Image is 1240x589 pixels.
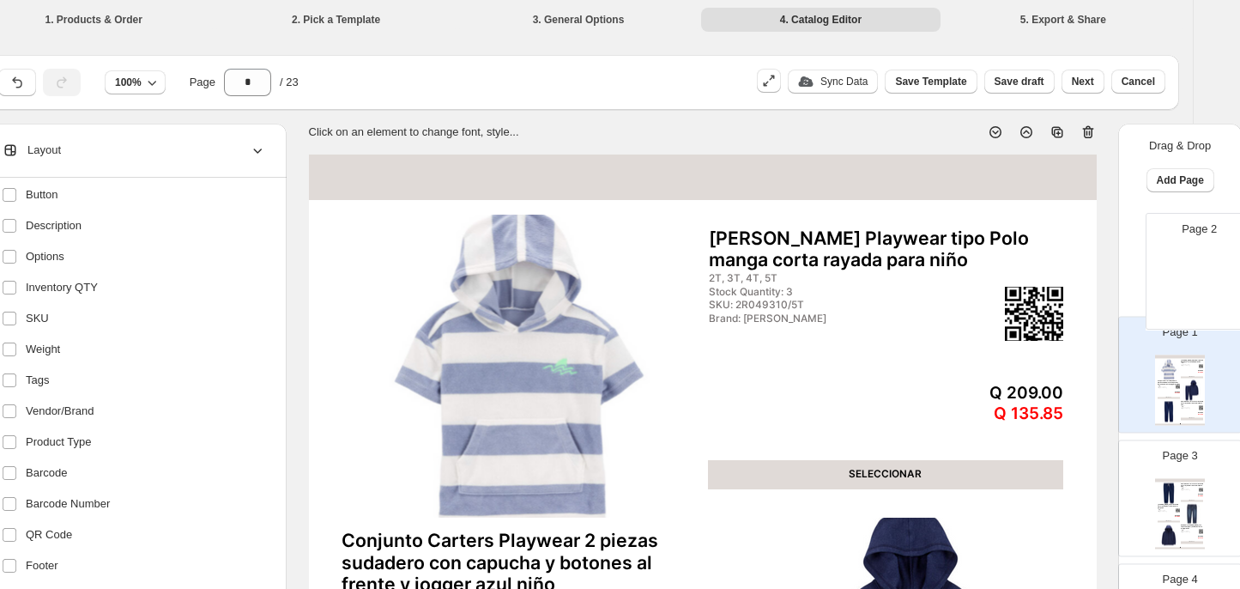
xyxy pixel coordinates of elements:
[709,299,922,311] div: SKU: 2R049310/5T
[1005,287,1063,340] img: qrcode
[709,272,922,284] div: 2T, 3T, 4T, 5T
[885,70,977,94] button: Save Template
[820,75,868,88] p: Sync Data
[709,313,922,325] div: Brand: [PERSON_NAME]
[1146,168,1214,192] button: Add Page
[26,434,91,451] span: Product Type
[1149,137,1211,155] p: Drag & Drop
[26,217,82,234] span: Description
[798,76,814,87] img: update_icon
[190,74,215,91] span: Page
[105,70,166,94] button: 100%
[26,372,49,389] span: Tags
[26,495,110,513] span: Barcode Number
[115,76,142,89] span: 100%
[924,404,1063,424] div: Q 135.85
[1062,70,1104,94] button: Next
[26,526,72,543] span: QR Code
[708,460,1063,489] div: SELECCIONAR
[26,341,60,358] span: Weight
[984,70,1055,94] button: Save draft
[26,279,98,296] span: Inventory QTY
[995,75,1044,88] span: Save draft
[26,186,58,203] span: Button
[2,142,61,159] span: Layout
[788,70,878,94] button: update_iconSync Data
[1111,70,1165,94] button: Cancel
[924,384,1063,404] div: Q 209.00
[1122,75,1155,88] span: Cancel
[280,74,299,91] span: / 23
[709,228,1064,272] div: [PERSON_NAME] Playwear tipo Polo manga corta rayada para niño
[26,310,49,327] span: SKU
[342,215,697,517] img: primaryImage
[309,124,519,141] p: Click on an element to change font, style...
[26,557,58,574] span: Footer
[26,465,67,482] span: Barcode
[26,248,64,265] span: Options
[26,403,94,420] span: Vendor/Brand
[1157,173,1204,187] span: Add Page
[1072,75,1094,88] span: Next
[709,286,922,298] div: Stock Quantity: 3
[895,75,966,88] span: Save Template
